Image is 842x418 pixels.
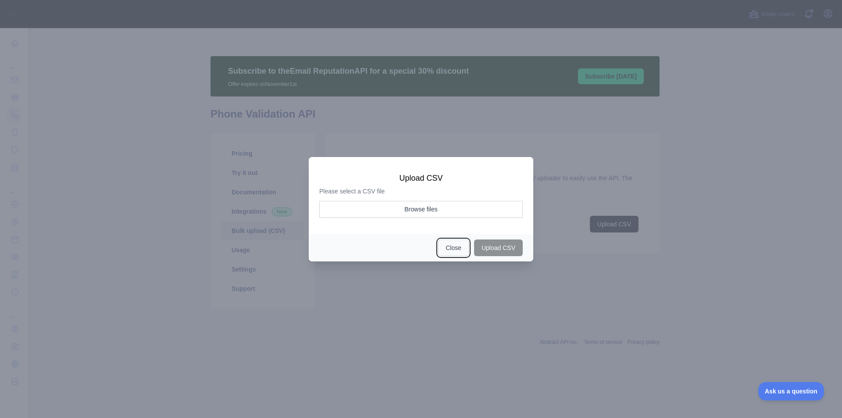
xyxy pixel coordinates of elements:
h3: Upload CSV [319,173,523,183]
button: Upload CSV [474,239,523,256]
iframe: Toggle Customer Support [758,382,824,400]
button: Close [438,239,469,256]
p: Please select a CSV file [319,187,523,196]
button: Browse files [319,201,523,218]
